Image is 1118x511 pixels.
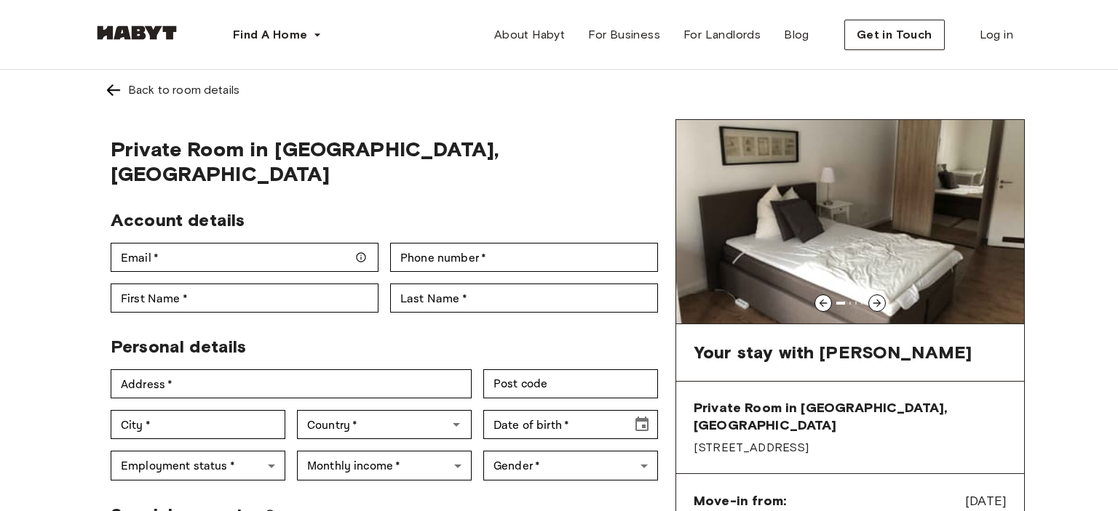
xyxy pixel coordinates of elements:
div: First Name [111,283,378,313]
div: Post code [483,369,658,398]
span: [STREET_ADDRESS] [694,440,1007,456]
div: Phone number [390,243,658,272]
img: Left pointing arrow [105,81,122,99]
span: Log in [980,26,1013,44]
div: Address [111,369,472,398]
span: Find A Home [233,26,307,44]
a: For Landlords [672,20,772,49]
svg: Make sure your email is correct — we'll send your booking details there. [355,252,367,263]
button: Get in Touch [844,20,945,50]
span: Your stay with [PERSON_NAME] [694,342,972,363]
span: Account details [111,209,245,230]
img: Image of the room [676,120,1024,323]
div: City [111,410,285,439]
span: Private Room in [GEOGRAPHIC_DATA], [GEOGRAPHIC_DATA] [694,399,1007,434]
a: About Habyt [483,20,576,49]
button: Find A Home [221,20,333,49]
a: Log in [968,20,1025,49]
a: Blog [772,20,821,49]
span: Move-in from: [694,492,786,510]
div: Email [111,243,378,272]
a: For Business [576,20,672,49]
span: Private Room in [GEOGRAPHIC_DATA], [GEOGRAPHIC_DATA] [111,137,658,186]
img: Habyt [93,25,181,40]
div: Last Name [390,283,658,313]
span: For Landlords [683,26,761,44]
button: Open [446,414,467,435]
div: Back to room details [128,81,239,99]
span: Get in Touch [857,26,932,44]
span: For Business [588,26,660,44]
span: About Habyt [494,26,565,44]
span: Blog [784,26,809,44]
button: Choose date [627,410,657,439]
span: Personal details [111,336,246,357]
span: [DATE] [965,491,1007,510]
a: Left pointing arrowBack to room details [93,70,1025,110]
